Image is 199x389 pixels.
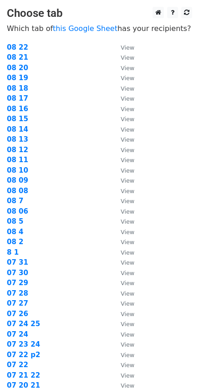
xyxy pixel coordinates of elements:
[7,361,28,369] a: 07 22
[121,372,134,379] small: View
[121,290,134,297] small: View
[7,105,28,113] a: 08 16
[7,238,24,246] a: 08 2
[7,43,28,51] a: 08 22
[121,157,134,164] small: View
[7,53,28,61] a: 08 21
[112,310,134,318] a: View
[7,371,40,379] a: 07 21 22
[121,259,134,266] small: View
[121,116,134,123] small: View
[7,299,28,307] a: 07 27
[112,125,134,133] a: View
[121,311,134,317] small: View
[112,166,134,174] a: View
[121,352,134,358] small: View
[7,94,28,102] strong: 08 17
[121,382,134,389] small: View
[112,217,134,225] a: View
[7,289,28,297] a: 07 28
[7,166,28,174] a: 08 10
[7,84,28,92] a: 08 18
[121,321,134,328] small: View
[7,310,28,318] a: 07 26
[121,300,134,307] small: View
[112,146,134,154] a: View
[121,270,134,276] small: View
[121,167,134,174] small: View
[7,24,192,33] p: Which tab of has your recipients?
[112,279,134,287] a: View
[112,176,134,184] a: View
[112,84,134,92] a: View
[112,320,134,328] a: View
[121,341,134,348] small: View
[7,74,28,82] a: 08 19
[7,135,28,143] a: 08 13
[112,330,134,338] a: View
[7,207,28,215] strong: 08 06
[112,115,134,123] a: View
[7,64,28,72] strong: 08 20
[7,146,28,154] a: 08 12
[112,74,134,82] a: View
[7,176,28,184] a: 08 09
[121,218,134,225] small: View
[121,65,134,72] small: View
[121,208,134,215] small: View
[121,44,134,51] small: View
[112,289,134,297] a: View
[121,106,134,113] small: View
[121,147,134,154] small: View
[121,95,134,102] small: View
[112,371,134,379] a: View
[121,85,134,92] small: View
[7,156,28,164] strong: 08 11
[112,94,134,102] a: View
[7,217,24,225] a: 08 5
[112,105,134,113] a: View
[7,125,28,133] a: 08 14
[121,280,134,287] small: View
[112,361,134,369] a: View
[121,177,134,184] small: View
[112,135,134,143] a: View
[121,188,134,194] small: View
[121,239,134,246] small: View
[7,228,24,236] a: 08 4
[112,340,134,348] a: View
[112,53,134,61] a: View
[7,187,28,195] a: 08 08
[7,279,28,287] a: 07 29
[7,269,28,277] a: 07 30
[7,258,28,266] a: 07 31
[112,238,134,246] a: View
[112,187,134,195] a: View
[7,330,28,338] strong: 07 24
[53,24,117,33] a: this Google Sheet
[7,340,40,348] strong: 07 23 24
[112,258,134,266] a: View
[121,249,134,256] small: View
[7,248,19,256] a: 8 1
[7,115,28,123] a: 08 15
[121,362,134,369] small: View
[7,320,40,328] a: 07 24 25
[112,248,134,256] a: View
